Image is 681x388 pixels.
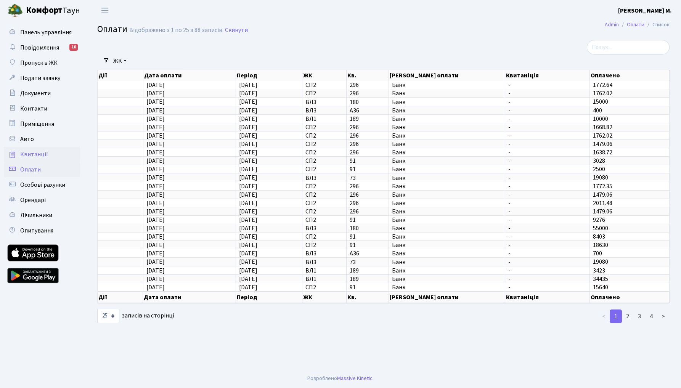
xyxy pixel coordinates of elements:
span: Документи [20,89,51,98]
span: СП2 [305,124,343,130]
span: 73 [350,259,385,265]
span: Банк [392,284,502,290]
span: ВЛ3 [305,175,343,181]
th: Оплачено [590,70,670,81]
a: Особові рахунки [4,177,80,192]
span: [DATE] [239,157,257,165]
th: Кв. [347,70,389,81]
span: [DATE] [239,98,257,106]
span: СП2 [305,133,343,139]
span: [DATE] [146,131,165,140]
span: Банк [392,90,502,96]
a: Повідомлення10 [4,40,80,55]
li: Список [644,21,670,29]
span: [DATE] [239,224,257,232]
span: 2500 [593,165,605,173]
span: [DATE] [239,216,257,224]
span: 19080 [593,258,608,266]
span: ВЛ1 [305,116,343,122]
span: - [508,268,586,274]
a: 4 [645,309,657,323]
span: [DATE] [146,165,165,173]
span: [DATE] [239,148,257,157]
span: 9276 [593,216,605,224]
a: Пропуск в ЖК [4,55,80,71]
span: 180 [350,225,385,231]
span: [DATE] [146,232,165,241]
span: [DATE] [239,123,257,131]
span: Оплати [20,165,41,174]
span: ВЛ1 [305,276,343,282]
span: 296 [350,208,385,215]
span: Банк [392,217,502,223]
span: СП2 [305,200,343,206]
a: Документи [4,86,80,101]
span: - [508,200,586,206]
span: [DATE] [239,207,257,216]
span: - [508,99,586,105]
span: 15640 [593,283,608,292]
span: [DATE] [146,182,165,191]
span: Банк [392,183,502,189]
span: ВЛ3 [305,250,343,257]
span: Банк [392,158,502,164]
span: 296 [350,183,385,189]
span: 1668.82 [593,123,612,131]
span: СП2 [305,183,343,189]
a: 1 [610,309,622,323]
span: - [508,259,586,265]
span: 91 [350,158,385,164]
span: ВЛ1 [305,268,343,274]
span: Банк [392,250,502,257]
span: - [508,225,586,231]
span: - [508,158,586,164]
span: 189 [350,116,385,122]
th: [PERSON_NAME] оплати [389,292,505,303]
span: [DATE] [239,258,257,266]
span: - [508,234,586,240]
span: [DATE] [146,216,165,224]
span: Банк [392,234,502,240]
nav: breadcrumb [593,17,681,33]
a: Авто [4,131,80,147]
span: - [508,183,586,189]
span: - [508,250,586,257]
span: 296 [350,192,385,198]
span: [DATE] [239,89,257,98]
span: - [508,107,586,114]
span: [DATE] [239,283,257,292]
span: - [508,149,586,156]
span: Банк [392,208,502,215]
span: Орендарі [20,196,46,204]
a: Контакти [4,101,80,116]
span: - [508,284,586,290]
span: 180 [350,99,385,105]
th: ЖК [302,70,347,81]
span: Авто [20,135,34,143]
span: [DATE] [146,174,165,182]
span: СП2 [305,234,343,240]
a: Оплати [4,162,80,177]
span: 91 [350,234,385,240]
span: [DATE] [146,199,165,207]
span: - [508,133,586,139]
th: Дії [98,292,143,303]
span: Пропуск в ЖК [20,59,58,67]
span: 1762.02 [593,89,612,98]
span: Банк [392,166,502,172]
span: Панель управління [20,28,72,37]
span: [DATE] [146,241,165,249]
span: СП2 [305,242,343,248]
span: 34435 [593,275,608,283]
span: 400 [593,106,602,115]
span: [DATE] [146,157,165,165]
span: СП2 [305,141,343,147]
span: СП2 [305,208,343,215]
span: - [508,217,586,223]
button: Переключити навігацію [95,4,114,17]
th: ЖК [302,292,347,303]
input: Пошук... [587,40,670,55]
span: [DATE] [146,275,165,283]
span: СП2 [305,90,343,96]
th: Оплачено [590,292,670,303]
